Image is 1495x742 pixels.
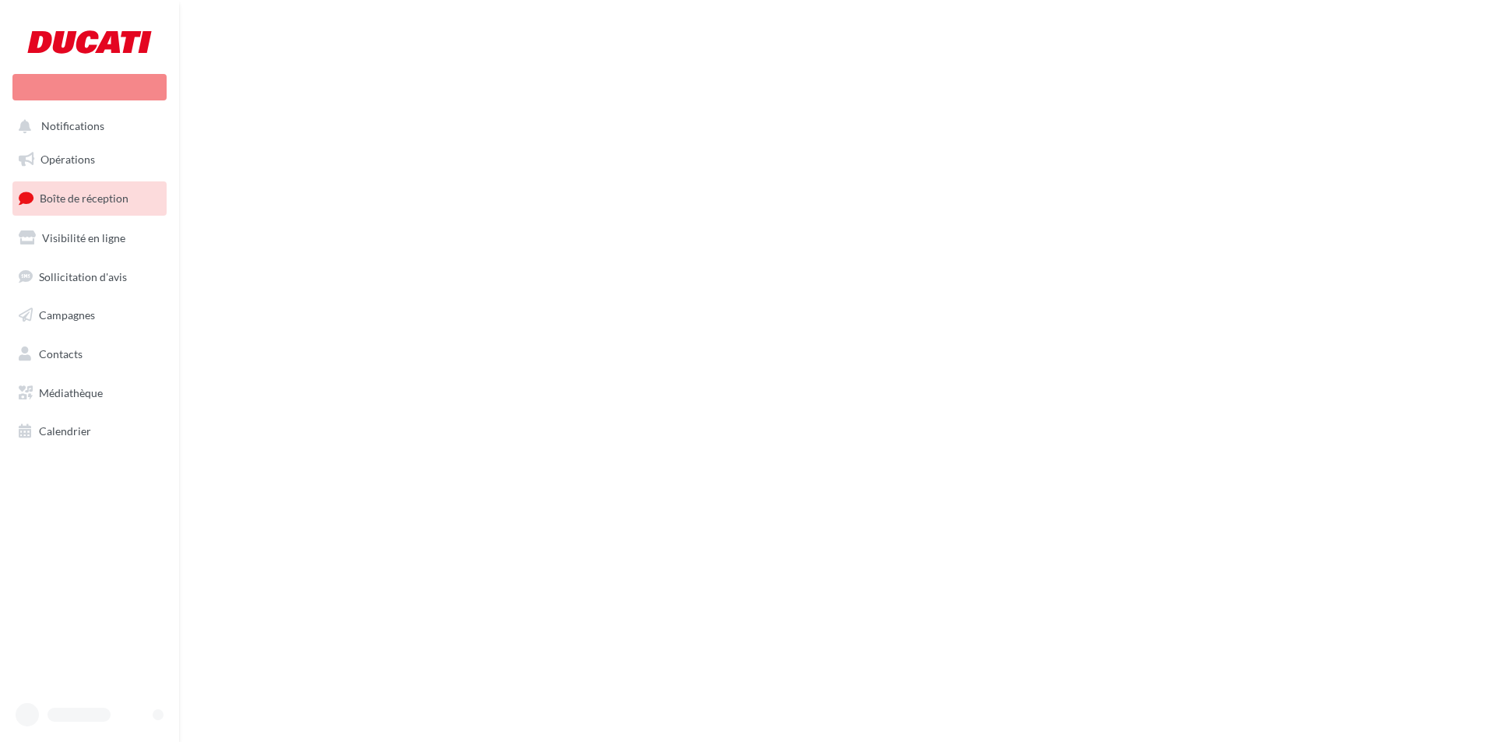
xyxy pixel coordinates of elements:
a: Visibilité en ligne [9,222,170,255]
span: Notifications [41,120,104,133]
span: Contacts [39,347,83,360]
span: Campagnes [39,308,95,322]
div: Nouvelle campagne [12,74,167,100]
span: Médiathèque [39,386,103,399]
a: Campagnes [9,299,170,332]
span: Opérations [40,153,95,166]
span: Sollicitation d'avis [39,269,127,283]
span: Visibilité en ligne [42,231,125,244]
a: Calendrier [9,415,170,448]
a: Médiathèque [9,377,170,410]
span: Boîte de réception [40,192,128,205]
a: Opérations [9,143,170,176]
a: Sollicitation d'avis [9,261,170,294]
span: Calendrier [39,424,91,438]
a: Contacts [9,338,170,371]
a: Boîte de réception [9,181,170,215]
